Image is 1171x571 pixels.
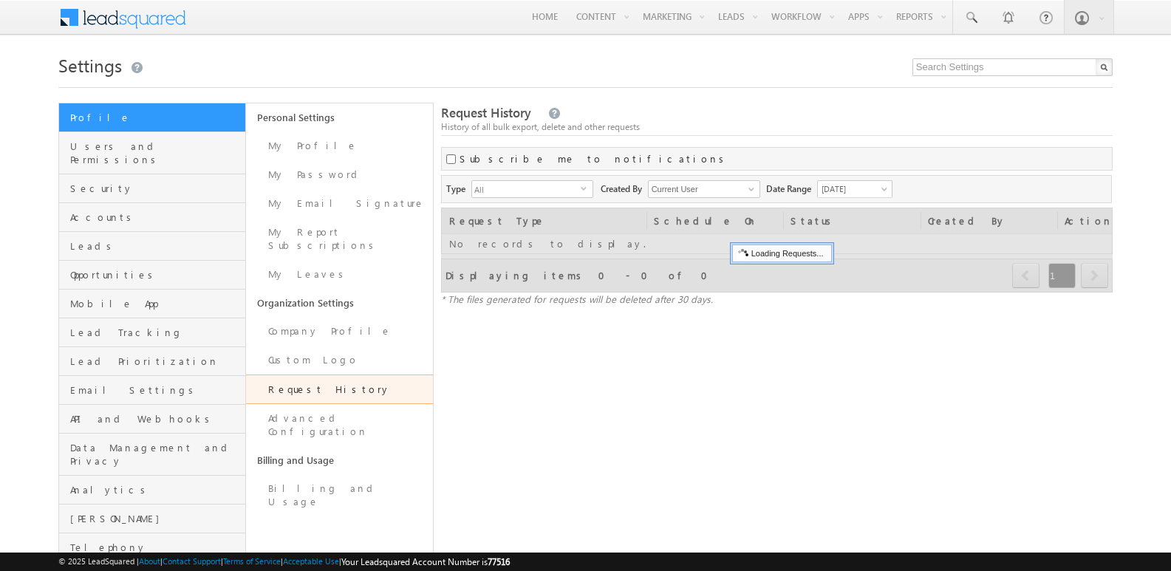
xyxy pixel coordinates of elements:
[246,317,433,346] a: Company Profile
[59,174,245,203] a: Security
[732,245,832,262] div: Loading Requests...
[59,434,245,476] a: Data Management and Privacy
[246,375,433,404] a: Request History
[740,182,759,196] a: Show All Items
[246,446,433,474] a: Billing and Usage
[59,376,245,405] a: Email Settings
[488,556,510,567] span: 77516
[59,347,245,376] a: Lead Prioritization
[70,355,242,368] span: Lead Prioritization
[441,120,1113,134] div: History of all bulk export, delete and other requests
[59,103,245,132] a: Profile
[246,289,433,317] a: Organization Settings
[648,180,760,198] input: Type to Search
[446,180,471,196] span: Type
[70,297,242,310] span: Mobile App
[59,405,245,434] a: API and Webhooks
[246,346,433,375] a: Custom Logo
[460,152,729,165] label: Subscribe me to notifications
[139,556,160,566] a: About
[70,268,242,281] span: Opportunities
[246,260,433,289] a: My Leaves
[246,131,433,160] a: My Profile
[246,474,433,516] a: Billing and Usage
[912,58,1113,76] input: Search Settings
[246,160,433,189] a: My Password
[471,180,593,198] div: All
[818,182,888,196] span: [DATE]
[246,189,433,218] a: My Email Signature
[58,555,510,569] span: © 2025 LeadSquared | | | | |
[163,556,221,566] a: Contact Support
[70,512,242,525] span: [PERSON_NAME]
[70,441,242,468] span: Data Management and Privacy
[58,53,122,77] span: Settings
[246,218,433,260] a: My Report Subscriptions
[601,180,648,196] span: Created By
[817,180,892,198] a: [DATE]
[341,556,510,567] span: Your Leadsquared Account Number is
[59,505,245,533] a: [PERSON_NAME]
[441,293,713,305] span: * The files generated for requests will be deleted after 30 days.
[59,533,245,562] a: Telephony
[283,556,339,566] a: Acceptable Use
[70,111,242,124] span: Profile
[59,203,245,232] a: Accounts
[223,556,281,566] a: Terms of Service
[70,326,242,339] span: Lead Tracking
[472,181,581,197] span: All
[246,103,433,131] a: Personal Settings
[70,239,242,253] span: Leads
[59,261,245,290] a: Opportunities
[70,483,242,496] span: Analytics
[70,140,242,166] span: Users and Permissions
[59,290,245,318] a: Mobile App
[246,404,433,446] a: Advanced Configuration
[59,476,245,505] a: Analytics
[70,541,242,554] span: Telephony
[70,383,242,397] span: Email Settings
[59,232,245,261] a: Leads
[70,182,242,195] span: Security
[441,104,531,121] span: Request History
[581,185,593,191] span: select
[766,180,817,196] span: Date Range
[59,318,245,347] a: Lead Tracking
[59,132,245,174] a: Users and Permissions
[70,412,242,425] span: API and Webhooks
[70,211,242,224] span: Accounts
